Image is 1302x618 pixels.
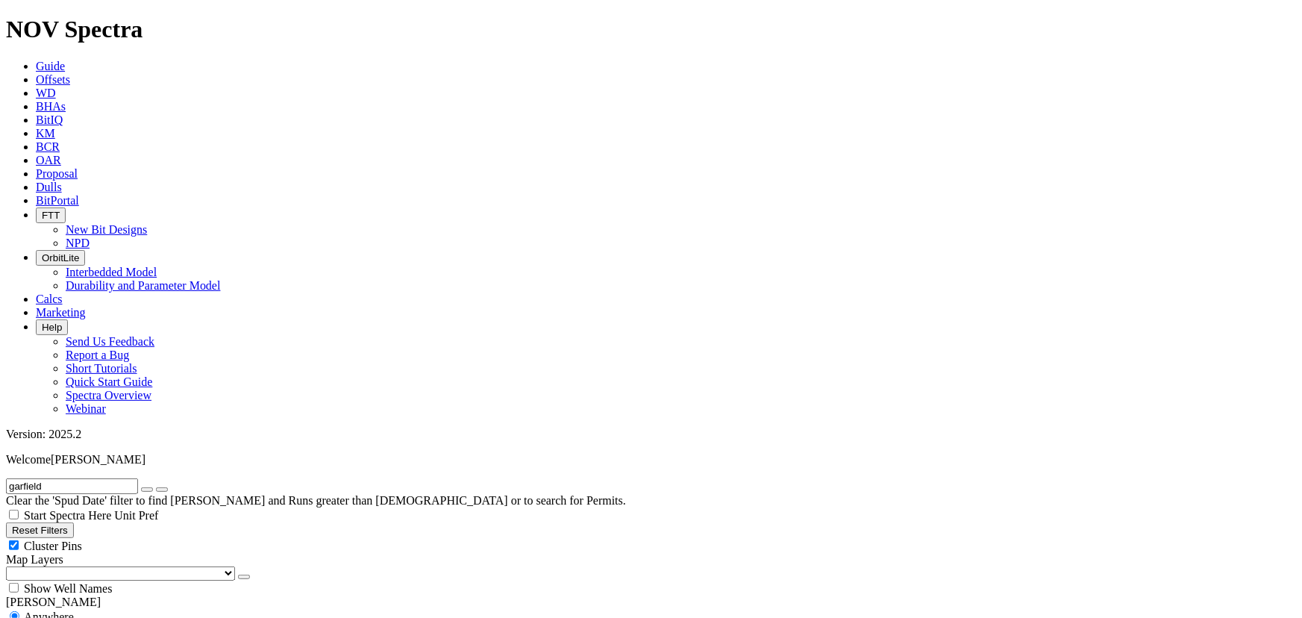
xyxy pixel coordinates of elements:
a: Send Us Feedback [66,335,154,348]
a: Durability and Parameter Model [66,279,221,292]
a: Guide [36,60,65,72]
a: NPD [66,237,90,249]
span: Show Well Names [24,582,112,595]
span: [PERSON_NAME] [51,453,145,466]
div: [PERSON_NAME] [6,596,1296,609]
a: Offsets [36,73,70,86]
button: Reset Filters [6,522,74,538]
span: Cluster Pins [24,540,82,552]
span: OrbitLite [42,252,79,263]
h1: NOV Spectra [6,16,1296,43]
span: Clear the 'Spud Date' filter to find [PERSON_NAME] and Runs greater than [DEMOGRAPHIC_DATA] or to... [6,494,626,507]
a: Interbedded Model [66,266,157,278]
a: Spectra Overview [66,389,151,402]
a: KM [36,127,55,140]
span: Unit Pref [114,509,158,522]
a: Webinar [66,402,106,415]
span: FTT [42,210,60,221]
button: FTT [36,207,66,223]
button: Help [36,319,68,335]
a: BCR [36,140,60,153]
a: Marketing [36,306,86,319]
a: Short Tutorials [66,362,137,375]
a: BitIQ [36,113,63,126]
span: Start Spectra Here [24,509,111,522]
a: BHAs [36,100,66,113]
input: Search [6,478,138,494]
input: Start Spectra Here [9,510,19,519]
a: BitPortal [36,194,79,207]
a: Quick Start Guide [66,375,152,388]
a: Report a Bug [66,349,129,361]
span: Map Layers [6,553,63,566]
a: Dulls [36,181,62,193]
span: Help [42,322,62,333]
p: Welcome [6,453,1296,466]
a: Proposal [36,167,78,180]
a: WD [36,87,56,99]
a: Calcs [36,293,63,305]
div: Version: 2025.2 [6,428,1296,441]
a: OAR [36,154,61,166]
button: OrbitLite [36,250,85,266]
a: New Bit Designs [66,223,147,236]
